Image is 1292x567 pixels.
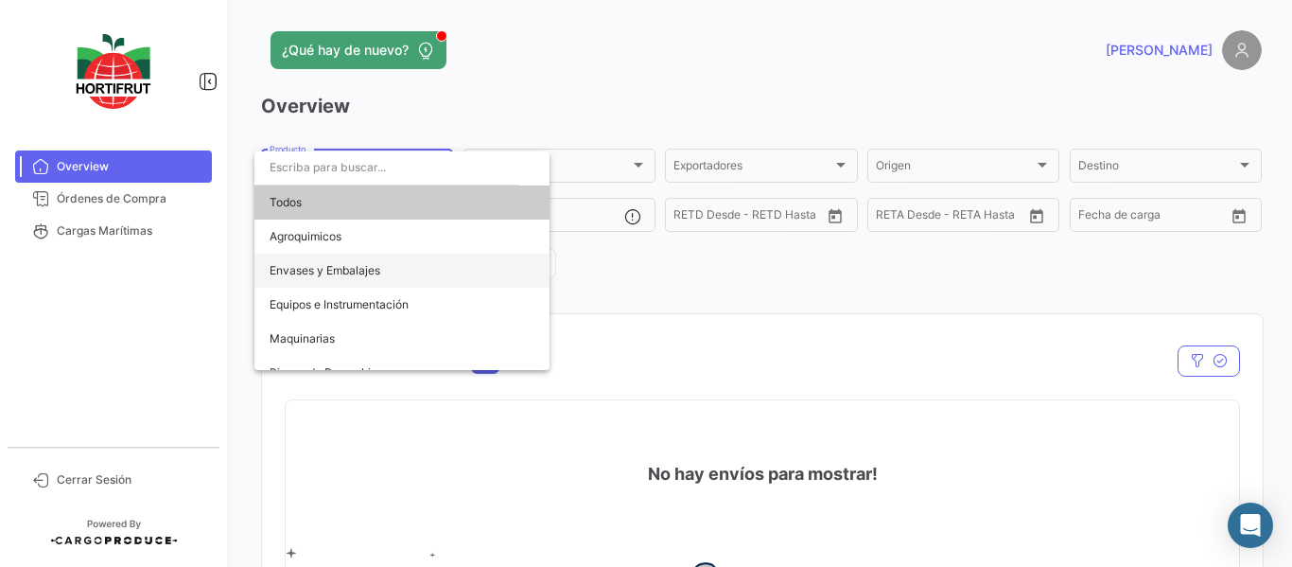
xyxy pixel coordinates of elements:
span: Piezas de Recambio [270,365,377,380]
div: Abrir Intercom Messenger [1228,503,1273,548]
span: Todos [270,186,534,220]
span: Envases y Embalajes [270,263,380,277]
span: Maquinarias [270,331,335,346]
input: dropdown search [254,151,519,185]
span: Agroquimicos [270,229,341,243]
span: Equipos e Instrumentación [270,297,409,311]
